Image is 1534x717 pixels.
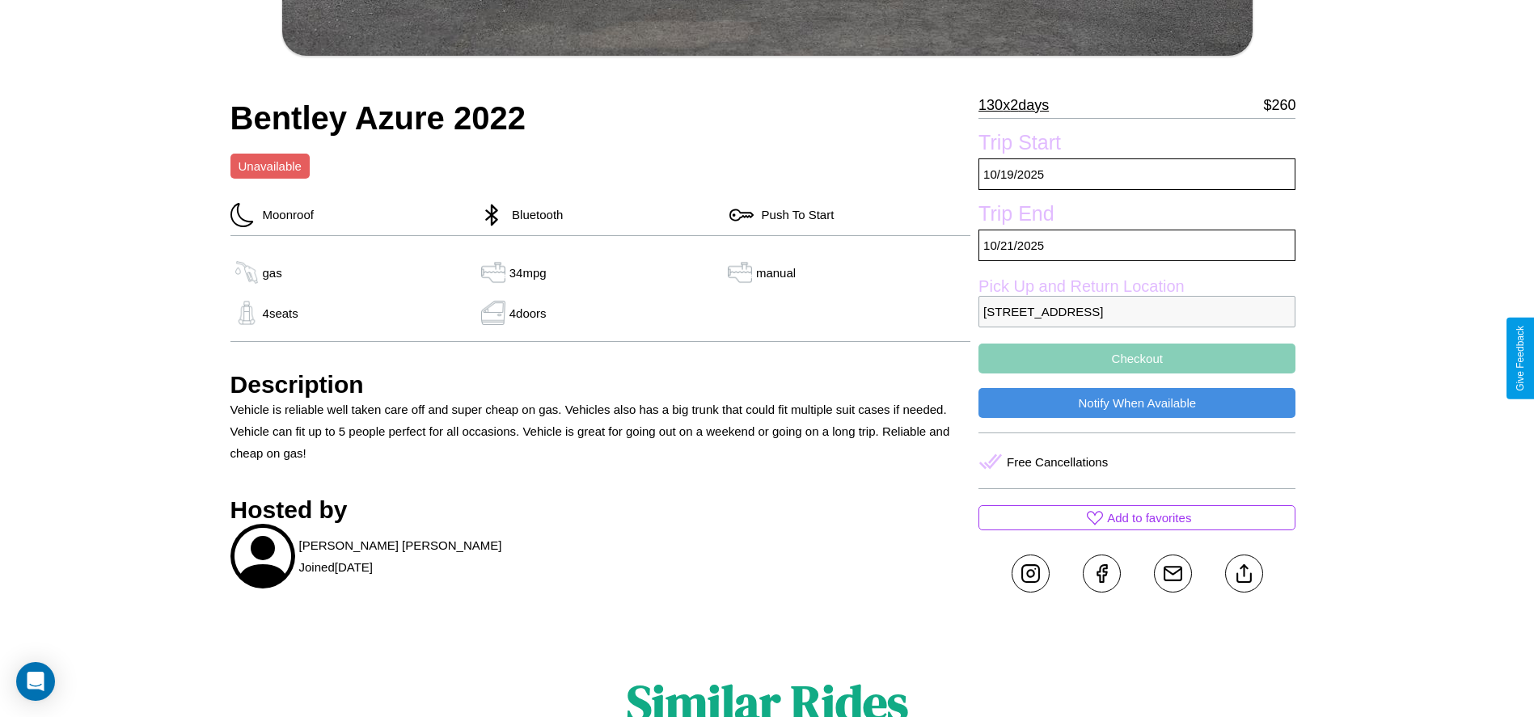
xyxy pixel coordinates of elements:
[978,277,1295,296] label: Pick Up and Return Location
[299,556,373,578] p: Joined [DATE]
[756,262,796,284] p: manual
[1107,507,1191,529] p: Add to favorites
[978,131,1295,158] label: Trip Start
[509,262,547,284] p: 34 mpg
[230,371,971,399] h3: Description
[724,260,756,285] img: gas
[978,230,1295,261] p: 10 / 21 / 2025
[16,662,55,701] div: Open Intercom Messenger
[230,301,263,325] img: gas
[263,302,298,324] p: 4 seats
[978,202,1295,230] label: Trip End
[239,155,302,177] p: Unavailable
[978,158,1295,190] p: 10 / 19 / 2025
[230,496,971,524] h3: Hosted by
[754,204,835,226] p: Push To Start
[504,204,563,226] p: Bluetooth
[978,344,1295,373] button: Checkout
[263,262,282,284] p: gas
[978,505,1295,530] button: Add to favorites
[978,296,1295,327] p: [STREET_ADDRESS]
[509,302,547,324] p: 4 doors
[477,301,509,325] img: gas
[255,204,314,226] p: Moonroof
[978,92,1049,118] p: 130 x 2 days
[230,100,971,137] h2: Bentley Azure 2022
[1515,326,1526,391] div: Give Feedback
[230,399,971,464] p: Vehicle is reliable well taken care off and super cheap on gas. Vehicles also has a big trunk tha...
[1007,451,1108,473] p: Free Cancellations
[299,534,502,556] p: [PERSON_NAME] [PERSON_NAME]
[1263,92,1295,118] p: $ 260
[978,388,1295,418] button: Notify When Available
[230,260,263,285] img: gas
[477,260,509,285] img: gas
